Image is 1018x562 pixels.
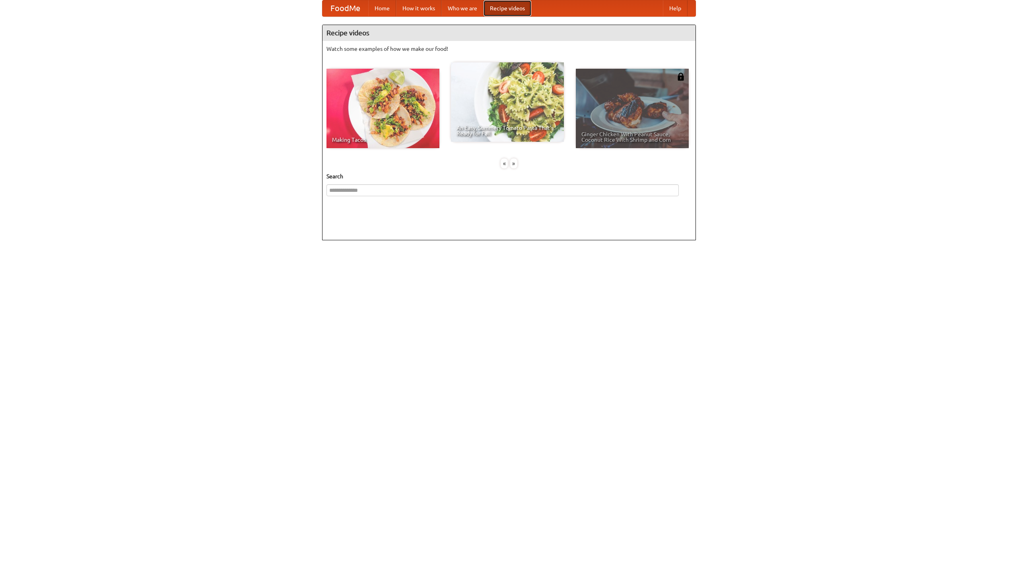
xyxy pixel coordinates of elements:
a: Making Tacos [326,69,439,148]
h4: Recipe videos [322,25,696,41]
span: Making Tacos [332,137,434,143]
div: « [501,158,508,168]
img: 483408.png [677,73,685,81]
a: FoodMe [322,0,368,16]
h5: Search [326,172,692,180]
a: Who we are [441,0,484,16]
a: Help [663,0,688,16]
a: How it works [396,0,441,16]
p: Watch some examples of how we make our food! [326,45,692,53]
a: An Easy, Summery Tomato Pasta That's Ready for Fall [451,62,564,142]
a: Home [368,0,396,16]
span: An Easy, Summery Tomato Pasta That's Ready for Fall [457,125,558,136]
div: » [510,158,517,168]
a: Recipe videos [484,0,531,16]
